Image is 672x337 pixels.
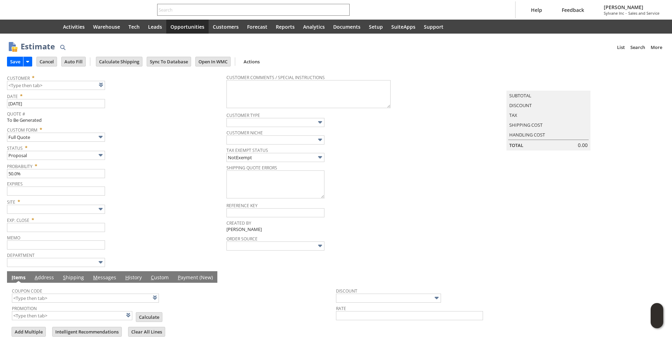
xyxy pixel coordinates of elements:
input: Proposal [7,151,105,160]
span: Documents [333,23,360,30]
img: More Options [316,118,324,126]
span: H [125,274,129,281]
span: To Be Generated [7,117,42,123]
input: Open In WMC [196,57,230,66]
a: Recent Records [8,20,25,34]
input: Full Quote [7,133,105,142]
input: Calculate Shipping [96,57,142,66]
svg: Home [46,22,55,31]
img: More Options [316,242,324,250]
a: Reference Key [226,203,258,209]
input: Save [7,57,23,66]
svg: Shortcuts [29,22,38,31]
img: More Options [97,258,105,266]
a: Expires [7,181,23,187]
a: Reports [272,20,299,34]
a: Payment (New) [176,274,215,282]
a: SuiteApps [387,20,420,34]
a: Customers [209,20,243,34]
a: Tax Exempt Status [226,147,268,153]
span: Support [424,23,443,30]
span: [PERSON_NAME] [604,4,659,10]
a: Shipping Quote Errors [226,165,277,171]
input: <Type then tab> [12,294,159,303]
input: Search [157,6,340,14]
a: Status [7,145,23,151]
a: Customer Type [226,112,260,118]
a: Messages [91,274,118,282]
span: P [178,274,181,281]
svg: Search [340,6,348,14]
a: Documents [329,20,365,34]
input: <Type then tab> [7,81,105,90]
a: Search [628,42,648,53]
span: Leads [148,23,162,30]
a: Exp. Close [7,217,29,223]
a: Address [33,274,56,282]
img: More Options [433,294,441,302]
a: Rate [336,306,346,311]
span: M [93,274,98,281]
input: Clear All Lines [128,327,165,336]
a: Analytics [299,20,329,34]
a: Probability [7,163,33,169]
img: More Options [97,151,105,159]
a: Items [10,274,27,282]
input: Calculate [136,313,162,322]
a: Custom [149,274,170,282]
a: Total [509,142,523,148]
span: 0.00 [578,142,588,148]
span: Opportunities [170,23,204,30]
img: More Options [97,205,105,213]
a: Handling Cost [509,132,545,138]
a: More [648,42,665,53]
a: Customer Niche [226,130,263,136]
a: Activities [59,20,89,34]
span: Sales and Service [628,10,659,16]
span: Help [531,7,542,13]
a: Memo [7,235,20,241]
span: Forecast [247,23,267,30]
a: Promotion [12,306,37,311]
span: Warehouse [93,23,120,30]
a: Custom Form [7,127,37,133]
a: History [124,274,143,282]
a: Discount [336,288,357,294]
a: Subtotal [509,92,531,99]
caption: Summary [506,79,590,91]
span: [PERSON_NAME] [226,226,262,233]
a: Coupon Code [12,288,42,294]
a: List [614,42,628,53]
span: S [63,274,66,281]
svg: Recent Records [13,22,21,31]
a: Leads [144,20,166,34]
span: A [35,274,38,281]
div: Shortcuts [25,20,42,34]
input: Sync To Database [147,57,191,66]
a: Actions [241,58,262,65]
a: Created By [226,220,251,226]
span: SuiteApps [391,23,415,30]
span: Sylvane Inc [604,10,624,16]
a: Tax [509,112,517,118]
a: Support [420,20,448,34]
span: Customers [213,23,239,30]
a: Tech [124,20,144,34]
input: Add Multiple [12,327,45,336]
input: <Type then tab> [12,311,132,320]
input: NotExempt [226,153,324,162]
img: More Options [97,133,105,141]
span: Feedback [562,7,584,13]
span: Setup [369,23,383,30]
span: Reports [276,23,295,30]
a: Date [7,93,18,99]
a: Warehouse [89,20,124,34]
a: Home [42,20,59,34]
span: Tech [128,23,140,30]
a: Department [7,252,35,258]
img: Quick Find [58,43,67,51]
h1: Estimate [21,41,55,52]
input: Auto Fill [62,57,85,66]
a: Quote # [7,111,25,117]
a: Setup [365,20,387,34]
